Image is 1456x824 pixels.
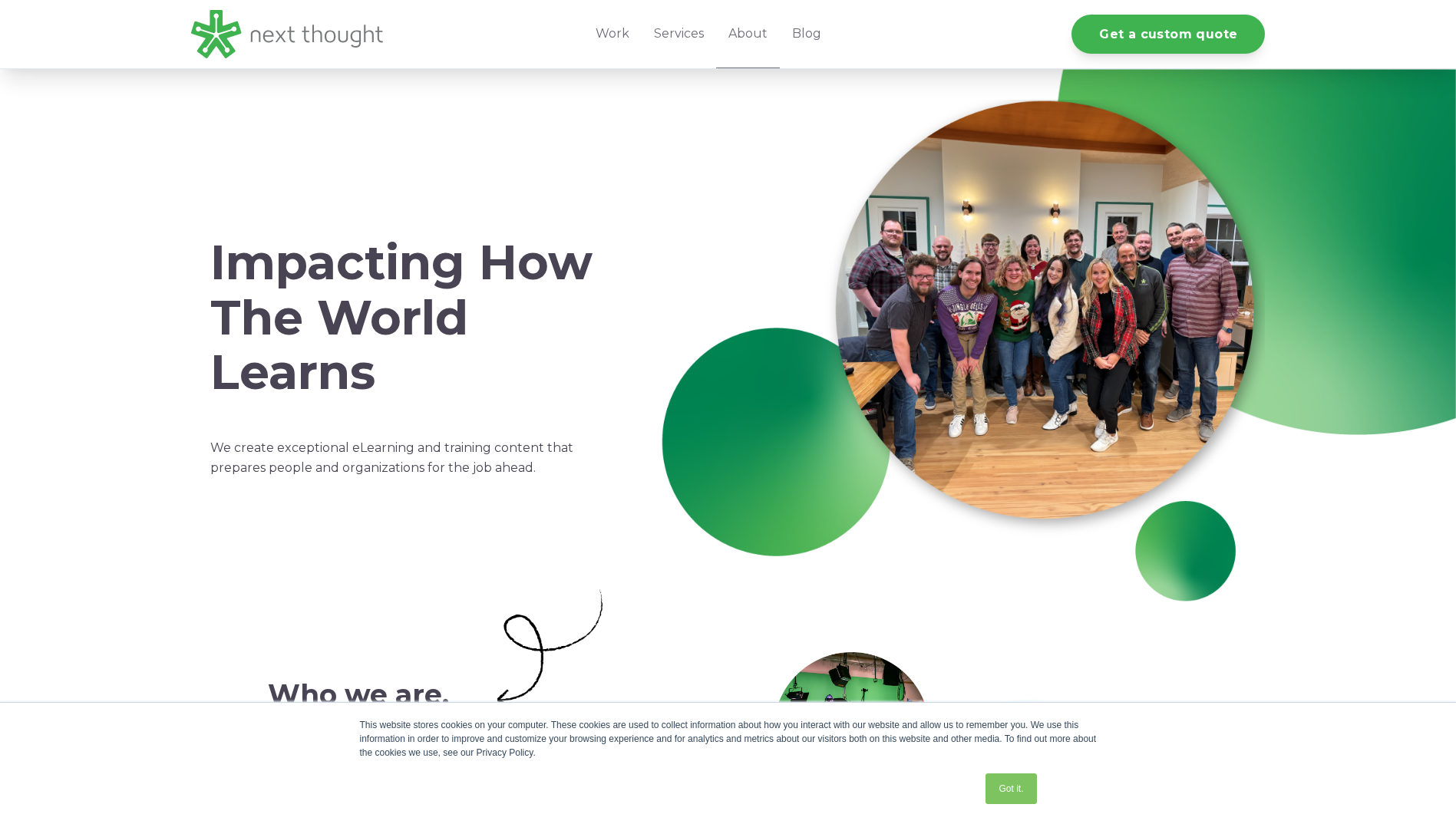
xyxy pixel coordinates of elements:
span: We create exceptional eLearning and training content that prepares people and organizations for t... [210,440,573,475]
img: Arrow [497,589,605,707]
a: Got it. [986,773,1036,804]
img: NTGroup [654,100,1266,609]
span: Impacting How The World Learns [210,233,593,401]
div: This website stores cookies on your computer. These cookies are used to collect information about... [360,718,1097,760]
img: LG - NextThought Logo [191,10,383,58]
h2: Who we are. [268,679,487,710]
a: Get a custom quote [1071,15,1265,54]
